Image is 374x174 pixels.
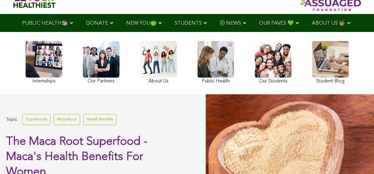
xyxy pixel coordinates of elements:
[220,21,241,26] span: Ⓥ NEWS
[312,21,345,26] span: ABOUT US 🤟🏽
[259,21,294,26] span: OUR FAVES 💚
[6,116,18,124] span: Topic:
[83,114,116,125] a: Health Benefits
[175,21,202,26] span: STUDENTS
[22,114,51,125] a: Superfoods
[54,114,80,125] a: Maca Root
[86,21,108,26] span: DONATE
[13,14,361,32] div: Navigation Menu
[22,21,68,26] span: PUBLIC HEALTH📚
[344,145,374,174] iframe: Chat Widget
[126,21,157,26] span: NEW YOU🍏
